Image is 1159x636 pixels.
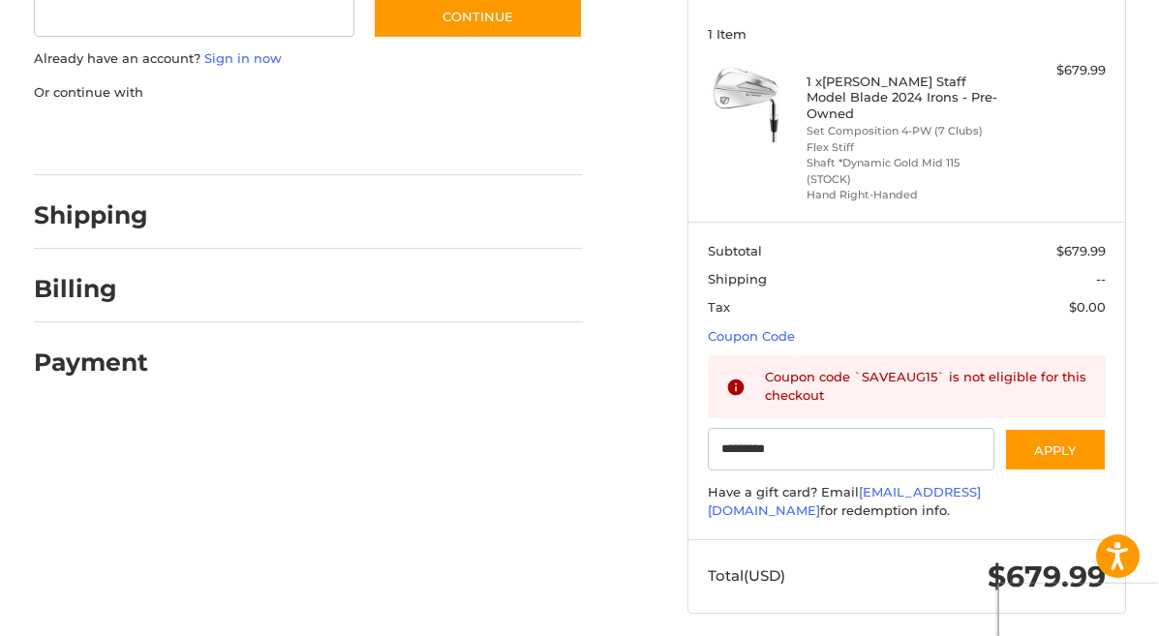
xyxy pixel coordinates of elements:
li: Shaft *Dynamic Gold Mid 115 (STOCK) [807,155,1001,187]
li: Flex Stiff [807,139,1001,156]
iframe: Google Customer Reviews [999,584,1159,636]
h2: Shipping [34,200,148,230]
p: Already have an account? [34,49,584,69]
span: Tax [708,299,730,315]
div: $679.99 [1006,61,1106,80]
li: Hand Right-Handed [807,187,1001,203]
span: -- [1096,271,1106,287]
h4: 1 x [PERSON_NAME] Staff Model Blade 2024 Irons - Pre-Owned [807,74,1001,121]
h3: 1 Item [708,26,1107,42]
h2: Billing [34,274,147,304]
a: Coupon Code [708,328,795,344]
iframe: PayPal-paypal [27,121,172,156]
span: $679.99 [1056,243,1106,258]
span: $0.00 [1069,299,1106,315]
h2: Payment [34,348,148,378]
span: Total (USD) [708,566,785,585]
p: Or continue with [34,83,584,103]
span: Shipping [708,271,767,287]
iframe: PayPal-paylater [192,121,337,156]
input: Gift Certificate or Coupon Code [708,428,994,471]
button: Apply [1004,428,1107,471]
span: Subtotal [708,243,762,258]
span: $679.99 [988,559,1106,594]
iframe: PayPal-venmo [355,121,501,156]
li: Set Composition 4-PW (7 Clubs) [807,123,1001,139]
a: Sign in now [204,50,282,66]
div: Have a gift card? Email for redemption info. [708,483,1107,521]
div: Coupon code `SAVEAUG15` is not eligible for this checkout [765,368,1087,406]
